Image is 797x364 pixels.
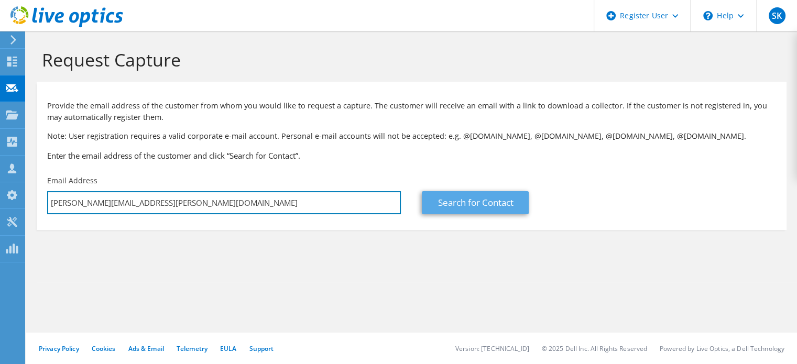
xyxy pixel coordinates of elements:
a: Search for Contact [422,191,529,214]
h1: Request Capture [42,49,776,71]
li: Version: [TECHNICAL_ID] [455,344,529,353]
h3: Enter the email address of the customer and click “Search for Contact”. [47,150,776,161]
p: Provide the email address of the customer from whom you would like to request a capture. The cust... [47,100,776,123]
a: Support [249,344,274,353]
a: Privacy Policy [39,344,79,353]
a: Cookies [92,344,116,353]
p: Note: User registration requires a valid corporate e-mail account. Personal e-mail accounts will ... [47,130,776,142]
a: EULA [220,344,236,353]
span: SK [769,7,785,24]
li: Powered by Live Optics, a Dell Technology [660,344,784,353]
a: Telemetry [177,344,208,353]
label: Email Address [47,175,97,186]
li: © 2025 Dell Inc. All Rights Reserved [542,344,647,353]
a: Ads & Email [128,344,164,353]
svg: \n [703,11,713,20]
